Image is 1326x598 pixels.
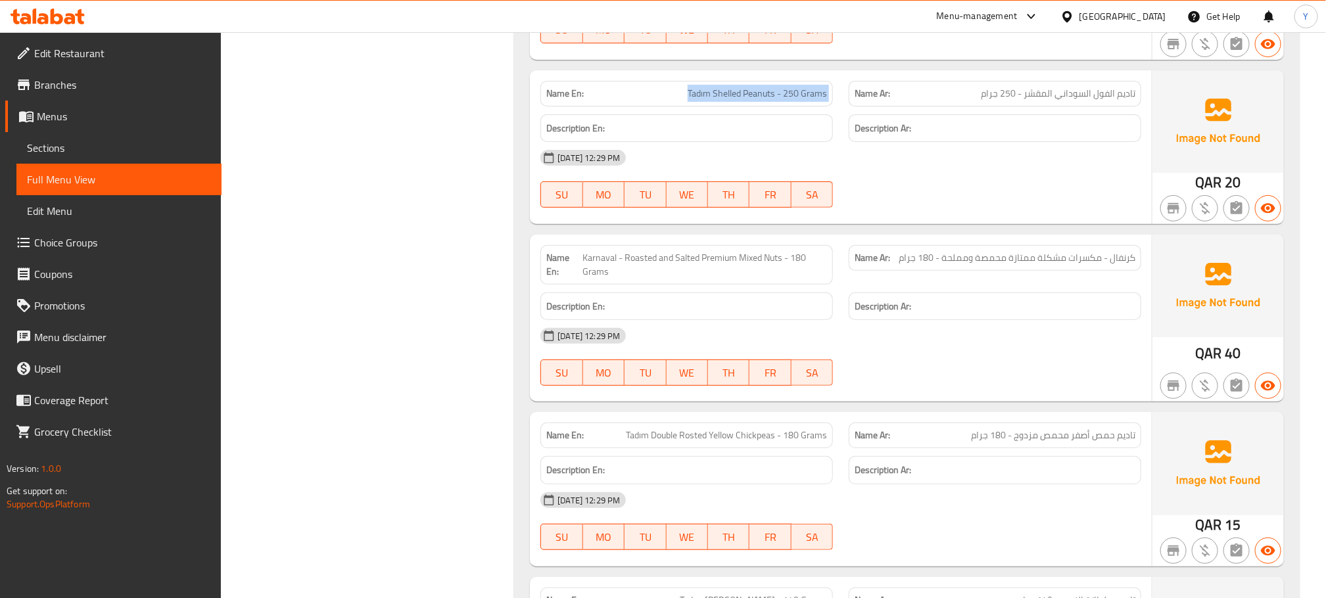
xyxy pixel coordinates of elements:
[5,353,222,384] a: Upsell
[630,185,661,204] span: TU
[937,9,1018,24] div: Menu-management
[1196,170,1222,195] span: QAR
[755,363,786,382] span: FR
[34,45,211,61] span: Edit Restaurant
[583,181,625,208] button: MO
[899,251,1135,265] span: كرنفال - مكسرات مشكلة ممتازة محمصة ومملحة - 180 جرام
[1223,31,1250,57] button: Not has choices
[713,20,744,39] span: TH
[5,416,222,448] a: Grocery Checklist
[5,290,222,321] a: Promotions
[797,528,828,547] span: SA
[672,528,703,547] span: WE
[16,164,222,195] a: Full Menu View
[546,20,577,39] span: SU
[1152,70,1284,173] img: Ae5nvW7+0k+MAAAAAElFTkSuQmCC
[34,235,211,250] span: Choice Groups
[1160,31,1187,57] button: Not branch specific item
[27,172,211,187] span: Full Menu View
[1192,31,1218,57] button: Purchased item
[1225,170,1241,195] span: 20
[1255,538,1281,564] button: Available
[7,495,90,513] a: Support.OpsPlatform
[540,359,582,386] button: SU
[749,524,791,550] button: FR
[855,251,890,265] strong: Name Ar:
[688,87,827,101] span: Tadım Shelled Peanuts - 250 Grams
[5,258,222,290] a: Coupons
[1152,412,1284,515] img: Ae5nvW7+0k+MAAAAAElFTkSuQmCC
[1196,340,1222,366] span: QAR
[34,424,211,440] span: Grocery Checklist
[981,87,1135,101] span: تاديم الفول السوداني المقشر - 250 جرام
[792,524,833,550] button: SA
[672,20,703,39] span: WE
[5,321,222,353] a: Menu disclaimer
[546,462,605,478] strong: Description En:
[1223,373,1250,399] button: Not has choices
[630,363,661,382] span: TU
[667,524,708,550] button: WE
[540,181,582,208] button: SU
[1196,512,1222,538] span: QAR
[1192,538,1218,564] button: Purchased item
[41,460,61,477] span: 1.0.0
[708,359,749,386] button: TH
[755,20,786,39] span: FR
[34,392,211,408] span: Coverage Report
[755,528,786,547] span: FR
[546,298,605,315] strong: Description En:
[625,359,666,386] button: TU
[1192,373,1218,399] button: Purchased item
[667,359,708,386] button: WE
[797,20,828,39] span: SA
[27,140,211,156] span: Sections
[540,524,582,550] button: SU
[625,524,666,550] button: TU
[588,528,619,547] span: MO
[546,528,577,547] span: SU
[855,462,911,478] strong: Description Ar:
[16,195,222,227] a: Edit Menu
[755,185,786,204] span: FR
[713,528,744,547] span: TH
[34,77,211,93] span: Branches
[855,428,890,442] strong: Name Ar:
[34,298,211,313] span: Promotions
[1255,195,1281,221] button: Available
[797,363,828,382] span: SA
[546,363,577,382] span: SU
[588,363,619,382] span: MO
[34,329,211,345] span: Menu disclaimer
[583,251,828,279] span: Karnaval - Roasted and Salted Premium Mixed Nuts - 180 Grams
[552,152,625,164] span: [DATE] 12:29 PM
[34,361,211,377] span: Upsell
[7,460,39,477] span: Version:
[630,528,661,547] span: TU
[626,428,827,442] span: Tadım Double Rosted Yellow Chickpeas - 180 Grams
[546,120,605,137] strong: Description En:
[797,185,828,204] span: SA
[1225,512,1241,538] span: 15
[1304,9,1309,24] span: Y
[552,330,625,342] span: [DATE] 12:29 PM
[1255,373,1281,399] button: Available
[34,266,211,282] span: Coupons
[1225,340,1241,366] span: 40
[792,181,833,208] button: SA
[583,359,625,386] button: MO
[546,428,584,442] strong: Name En:
[708,524,749,550] button: TH
[1223,195,1250,221] button: Not has choices
[5,227,222,258] a: Choice Groups
[5,101,222,132] a: Menus
[5,69,222,101] a: Branches
[1160,538,1187,564] button: Not branch specific item
[1079,9,1166,24] div: [GEOGRAPHIC_DATA]
[1160,373,1187,399] button: Not branch specific item
[16,132,222,164] a: Sections
[855,87,890,101] strong: Name Ar:
[588,20,619,39] span: MO
[7,482,67,499] span: Get support on:
[630,20,661,39] span: TU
